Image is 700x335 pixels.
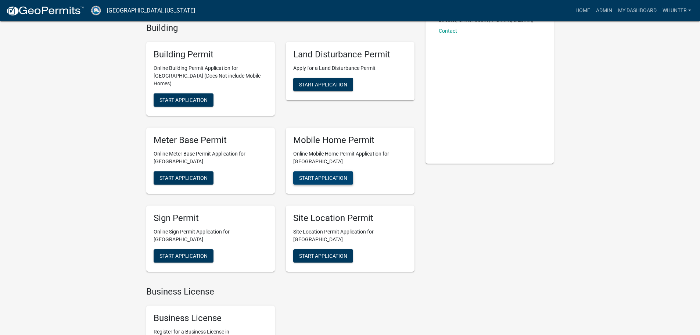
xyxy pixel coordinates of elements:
[154,171,213,185] button: Start Application
[293,78,353,91] button: Start Application
[154,49,268,60] h5: Building Permit
[90,6,101,15] img: Gilmer County, Georgia
[299,82,347,88] span: Start Application
[146,23,414,33] h4: Building
[293,49,407,60] h5: Land Disturbance Permit
[154,64,268,88] p: Online Building Permit Application for [GEOGRAPHIC_DATA] (Does Not include Mobile Homes)
[299,175,347,181] span: Start Application
[293,135,407,146] h5: Mobile Home Permit
[159,97,208,103] span: Start Application
[660,4,694,18] a: whunter
[593,4,615,18] a: Admin
[615,4,660,18] a: My Dashboard
[154,135,268,146] h5: Meter Base Permit
[154,249,213,263] button: Start Application
[572,4,593,18] a: Home
[159,253,208,259] span: Start Application
[154,150,268,165] p: Online Meter Base Permit Application for [GEOGRAPHIC_DATA]
[146,286,414,297] h4: Business License
[154,313,268,324] h5: Business License
[293,64,407,72] p: Apply for a Land Disturbance Permit
[159,175,208,181] span: Start Application
[293,249,353,263] button: Start Application
[299,253,347,259] span: Start Application
[439,28,457,34] a: Contact
[293,150,407,165] p: Online Mobile Home Permit Application for [GEOGRAPHIC_DATA]
[293,171,353,185] button: Start Application
[154,213,268,224] h5: Sign Permit
[293,213,407,224] h5: Site Location Permit
[154,228,268,243] p: Online Sign Permit Application for [GEOGRAPHIC_DATA]
[293,228,407,243] p: Site Location Permit Application for [GEOGRAPHIC_DATA]
[154,93,213,107] button: Start Application
[107,4,195,17] a: [GEOGRAPHIC_DATA], [US_STATE]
